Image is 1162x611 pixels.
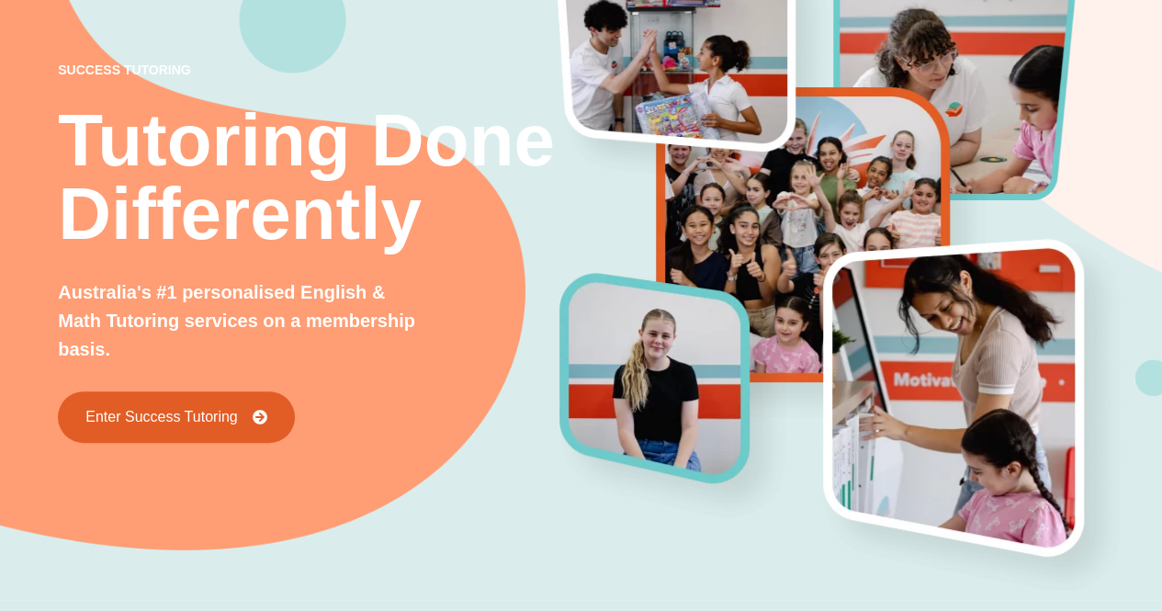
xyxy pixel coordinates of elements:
h2: Tutoring Done Differently [58,104,559,251]
iframe: Chat Widget [856,403,1162,611]
p: success tutoring [58,63,559,76]
a: Enter Success Tutoring [58,391,294,443]
p: Australia's #1 personalised English & Math Tutoring services on a membership basis. [58,278,424,364]
span: Enter Success Tutoring [85,410,237,424]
